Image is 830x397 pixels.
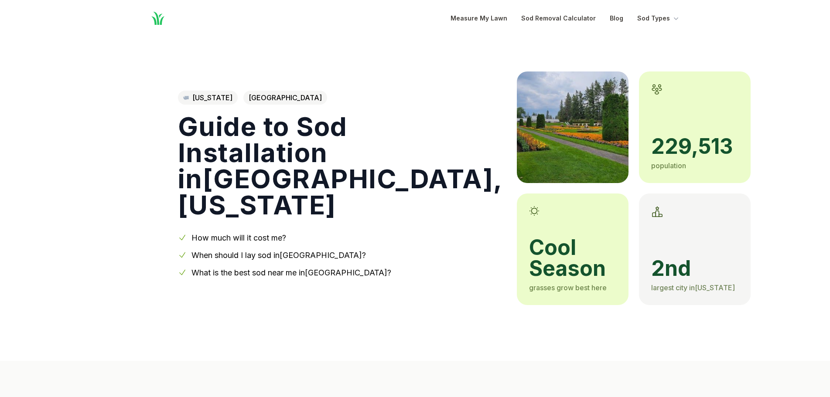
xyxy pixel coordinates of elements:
[651,283,735,292] span: largest city in [US_STATE]
[651,258,738,279] span: 2nd
[191,251,366,260] a: When should I lay sod in[GEOGRAPHIC_DATA]?
[529,237,616,279] span: cool season
[610,13,623,24] a: Blog
[178,113,503,218] h1: Guide to Sod Installation in [GEOGRAPHIC_DATA] , [US_STATE]
[521,13,596,24] a: Sod Removal Calculator
[451,13,507,24] a: Measure My Lawn
[651,161,686,170] span: population
[529,283,607,292] span: grasses grow best here
[178,91,238,105] a: [US_STATE]
[191,233,286,242] a: How much will it cost me?
[243,91,327,105] span: [GEOGRAPHIC_DATA]
[191,268,391,277] a: What is the best sod near me in[GEOGRAPHIC_DATA]?
[651,136,738,157] span: 229,513
[183,96,189,99] img: Washington state outline
[637,13,680,24] button: Sod Types
[517,71,628,183] img: A picture of Spokane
